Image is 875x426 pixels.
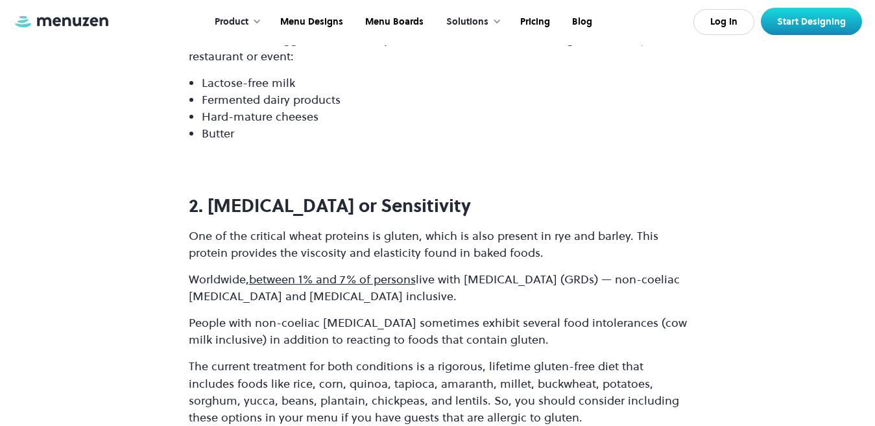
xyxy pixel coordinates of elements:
a: Start Designing [761,8,862,35]
p: Here are some suggestions for milk products to consider while creating a menu for your restaurant... [189,31,687,65]
p: The current treatment for both conditions is a rigorous, lifetime gluten-free diet that includes ... [189,358,687,425]
p: Worldwide, live with [MEDICAL_DATA] (GRDs) — non-coeliac [MEDICAL_DATA] and [MEDICAL_DATA] inclus... [189,271,687,305]
div: Solutions [433,2,508,42]
li: Fermented dairy products [202,91,687,108]
p: ‍ [189,152,687,169]
strong: 2. [MEDICAL_DATA] or Sensitivity [189,193,471,218]
a: Menu Designs [268,2,353,42]
div: Product [215,15,248,29]
li: Lactose-free milk [202,75,687,91]
p: One of the critical wheat proteins is gluten, which is also present in rye and barley. This prote... [189,228,687,261]
div: Product [202,2,268,42]
a: Pricing [508,2,560,42]
p: People with non-coeliac [MEDICAL_DATA] sometimes exhibit several food intolerances (cow milk incl... [189,314,687,348]
li: Hard-mature cheeses [202,108,687,125]
a: Menu Boards [353,2,433,42]
a: Blog [560,2,602,42]
a: Log In [693,9,754,35]
div: Solutions [446,15,488,29]
li: Butter [202,125,687,142]
a: between 1% and 7% of persons [249,271,416,287]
